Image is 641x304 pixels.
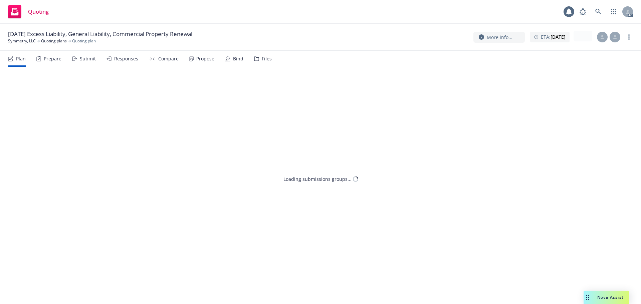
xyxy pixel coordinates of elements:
[607,5,620,18] a: Switch app
[262,56,272,61] div: Files
[44,56,61,61] div: Prepare
[80,56,96,61] div: Submit
[597,294,624,300] span: Nova Assist
[8,38,36,44] a: Symmetry, LLC
[158,56,179,61] div: Compare
[283,176,352,183] div: Loading submissions groups...
[592,5,605,18] a: Search
[72,38,96,44] span: Quoting plan
[576,5,590,18] a: Report a Bug
[551,34,566,40] strong: [DATE]
[473,32,525,43] button: More info...
[196,56,214,61] div: Propose
[114,56,138,61] div: Responses
[5,2,51,21] a: Quoting
[584,291,629,304] button: Nova Assist
[8,30,192,38] span: [DATE] Excess Liability, General Liability, Commercial Property Renewal
[41,38,67,44] a: Quoting plans
[541,33,566,40] span: ETA :
[625,33,633,41] a: more
[233,56,243,61] div: Bind
[487,34,512,41] span: More info...
[584,291,592,304] div: Drag to move
[16,56,26,61] div: Plan
[28,9,49,14] span: Quoting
